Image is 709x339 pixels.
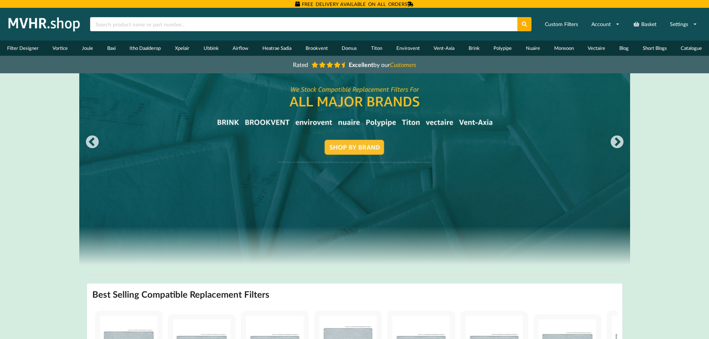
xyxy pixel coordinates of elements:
a: Heatrae Sadia [255,41,298,56]
h2: Best Selling Compatible Replacement Filters [92,289,269,300]
a: Vent-Axia [427,41,462,56]
a: Settings [665,17,702,31]
span: Rated [293,61,308,68]
a: Rated Excellentby ourCustomers [288,58,422,71]
a: Envirovent [389,41,427,56]
a: Brink [462,41,487,56]
a: Brookvent [298,41,335,56]
i: Customers [390,61,416,68]
a: Blog [612,41,636,56]
a: Itho Daalderop [123,41,168,56]
a: Vortice [46,41,75,56]
a: Titon [364,41,389,56]
a: Custom Filters [540,17,583,31]
a: Catalogue [674,41,709,56]
input: Search product name or part number... [90,17,517,31]
b: Excellent [349,61,373,68]
a: Vectaire [581,41,613,56]
a: Domus [335,41,364,56]
a: Basket [628,17,661,31]
button: Next [610,135,625,150]
a: Xpelair [168,41,197,56]
a: Polypipe [487,41,519,56]
a: Short Blogs [636,41,674,56]
a: Ubbink [197,41,226,56]
a: Airflow [226,41,255,56]
button: Previous [85,135,100,150]
a: Account [587,17,625,31]
a: Nuaire [519,41,547,56]
a: Baxi [100,41,123,56]
a: Joule [75,41,100,56]
img: mvhr.shop.png [5,15,83,33]
a: Monsoon [547,41,581,56]
span: by our [349,61,416,68]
